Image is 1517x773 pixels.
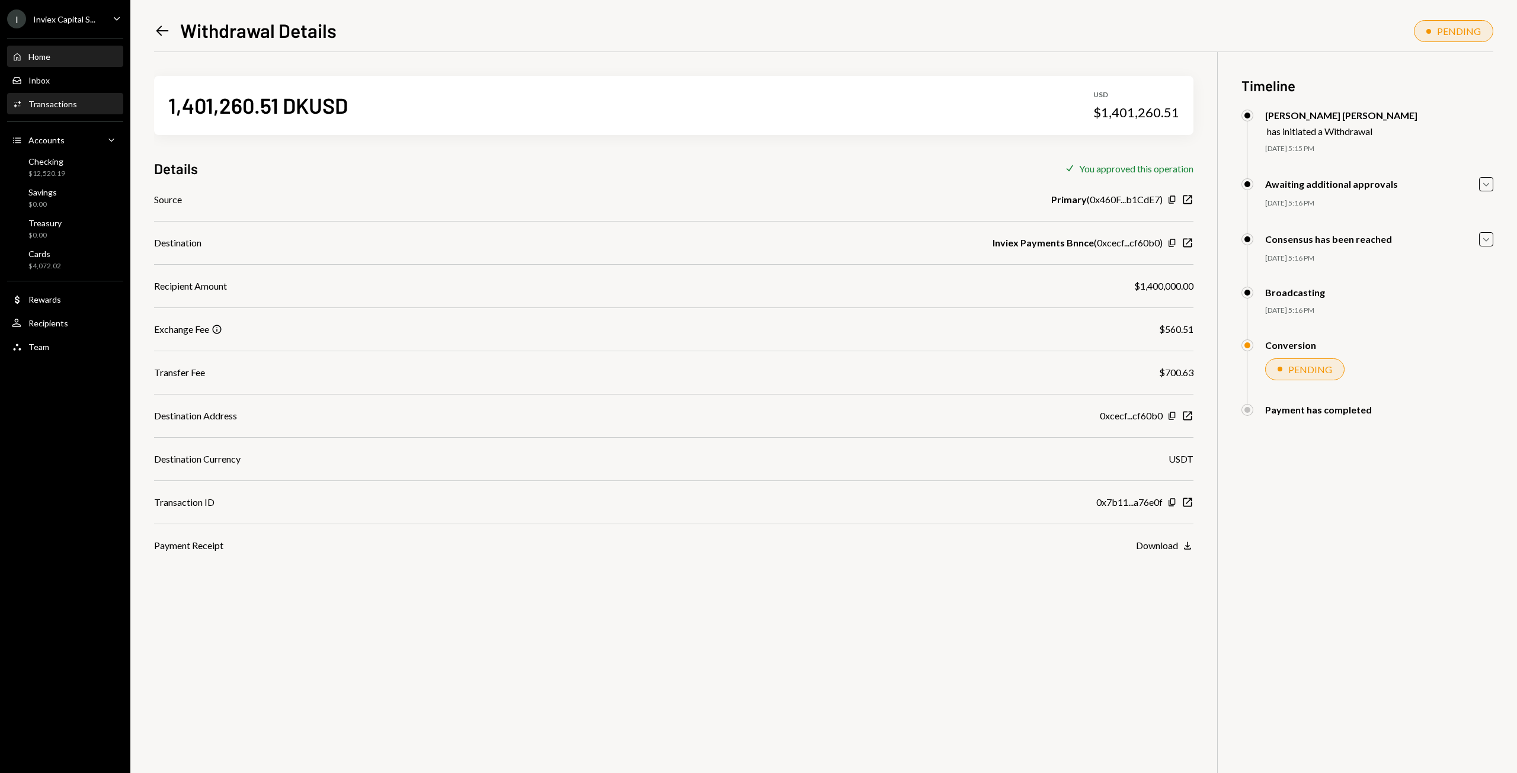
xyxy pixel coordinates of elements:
[1079,163,1193,174] div: You approved this operation
[154,322,209,336] div: Exchange Fee
[1267,126,1417,137] div: has initiated a Withdrawal
[28,75,50,85] div: Inbox
[1100,409,1163,423] div: 0xcecf...cf60b0
[7,245,123,274] a: Cards$4,072.02
[1265,339,1316,351] div: Conversion
[7,312,123,333] a: Recipients
[28,318,68,328] div: Recipients
[1134,279,1193,293] div: $1,400,000.00
[1159,322,1193,336] div: $560.51
[7,153,123,181] a: Checking$12,520.19
[7,336,123,357] a: Team
[28,249,61,259] div: Cards
[154,365,205,380] div: Transfer Fee
[28,187,57,197] div: Savings
[28,342,49,352] div: Team
[154,452,241,466] div: Destination Currency
[1265,178,1398,190] div: Awaiting additional approvals
[1136,540,1178,551] div: Download
[7,129,123,150] a: Accounts
[28,200,57,210] div: $0.00
[28,99,77,109] div: Transactions
[28,294,61,304] div: Rewards
[1159,365,1193,380] div: $700.63
[28,156,65,166] div: Checking
[154,279,227,293] div: Recipient Amount
[1265,306,1493,316] div: [DATE] 5:16 PM
[154,495,215,509] div: Transaction ID
[154,409,237,423] div: Destination Address
[180,18,337,42] h1: Withdrawal Details
[1051,193,1163,207] div: ( 0x460F...b1CdE7 )
[1093,104,1179,121] div: $1,401,260.51
[7,288,123,310] a: Rewards
[1096,495,1163,509] div: 0x7b11...a76e0f
[1265,144,1493,154] div: [DATE] 5:15 PM
[154,159,198,178] h3: Details
[28,52,50,62] div: Home
[7,9,26,28] div: I
[7,184,123,212] a: Savings$0.00
[7,93,123,114] a: Transactions
[1288,364,1332,375] div: PENDING
[1169,452,1193,466] div: USDT
[1265,404,1372,415] div: Payment has completed
[993,236,1094,250] b: Inviex Payments Bnnce
[154,538,223,553] div: Payment Receipt
[7,69,123,91] a: Inbox
[1265,254,1493,264] div: [DATE] 5:16 PM
[1265,233,1392,245] div: Consensus has been reached
[1265,287,1325,298] div: Broadcasting
[28,135,65,145] div: Accounts
[154,193,182,207] div: Source
[168,92,348,118] div: 1,401,260.51 DKUSD
[1093,90,1179,100] div: USD
[1265,198,1493,209] div: [DATE] 5:16 PM
[33,14,95,24] div: Inviex Capital S...
[28,218,62,228] div: Treasury
[28,169,65,179] div: $12,520.19
[7,214,123,243] a: Treasury$0.00
[1241,76,1493,95] h3: Timeline
[28,230,62,240] div: $0.00
[1437,25,1481,37] div: PENDING
[993,236,1163,250] div: ( 0xcecf...cf60b0 )
[1136,540,1193,553] button: Download
[7,46,123,67] a: Home
[1051,193,1087,207] b: Primary
[28,261,61,271] div: $4,072.02
[154,236,201,250] div: Destination
[1265,110,1417,121] div: [PERSON_NAME] [PERSON_NAME]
